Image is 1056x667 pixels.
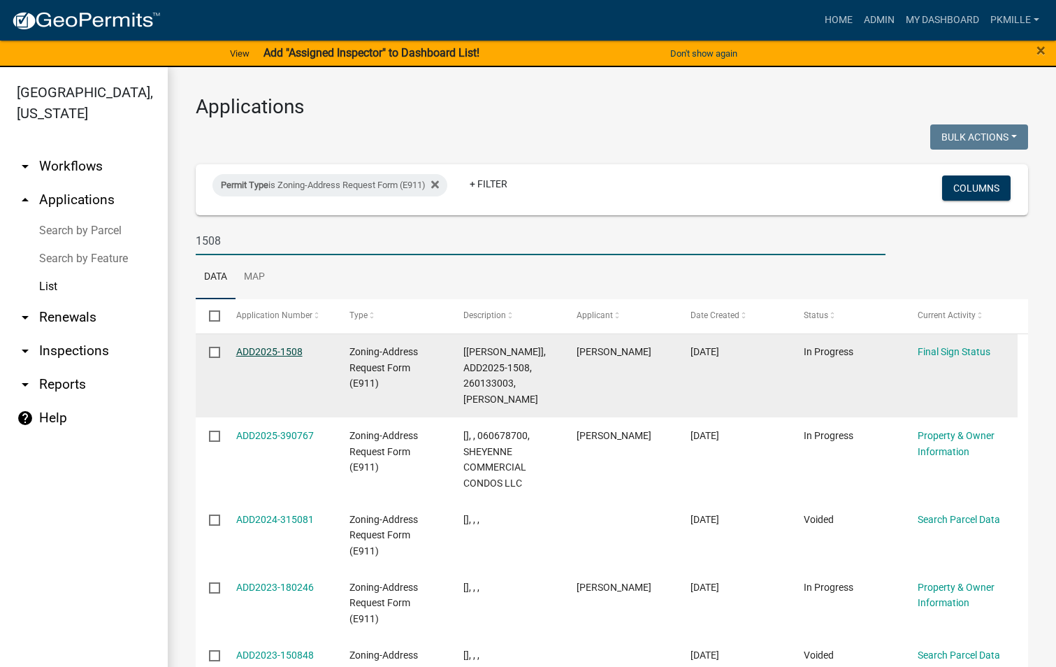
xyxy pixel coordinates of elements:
[224,42,255,65] a: View
[236,310,312,320] span: Application Number
[236,582,314,593] a: ADD2023-180246
[196,95,1028,119] h3: Applications
[918,650,1000,661] a: Search Parcel Data
[690,650,719,661] span: 07/16/2023
[17,343,34,359] i: arrow_drop_down
[196,227,885,255] input: Search for applications
[804,430,853,441] span: In Progress
[819,7,858,34] a: Home
[677,299,790,333] datatable-header-cell: Date Created
[790,299,904,333] datatable-header-cell: Status
[236,650,314,661] a: ADD2023-150848
[17,192,34,208] i: arrow_drop_up
[804,650,834,661] span: Voided
[690,582,719,593] span: 10/11/2023
[918,346,990,357] a: Final Sign Status
[196,299,222,333] datatable-header-cell: Select
[349,346,418,389] span: Zoning-Address Request Form (E911)
[900,7,985,34] a: My Dashboard
[349,582,418,625] span: Zoning-Address Request Form (E911)
[804,346,853,357] span: In Progress
[463,514,479,525] span: [], , ,
[918,430,994,457] a: Property & Owner Information
[263,46,479,59] strong: Add "Assigned Inspector" to Dashboard List!
[463,310,506,320] span: Description
[985,7,1045,34] a: pkmille
[577,582,651,593] span: cody piper
[577,346,651,357] span: Chad Laulainen
[463,430,530,489] span: [], , 060678700, SHEYENNE COMMERCIAL CONDOS LLC
[858,7,900,34] a: Admin
[690,430,719,441] span: 03/18/2025
[196,255,236,300] a: Data
[336,299,450,333] datatable-header-cell: Type
[17,309,34,326] i: arrow_drop_down
[942,175,1011,201] button: Columns
[463,346,546,405] span: [Nicole Bradbury], ADD2025-1508, 260133003, CHAD LAULAINEN
[236,255,273,300] a: Map
[690,310,739,320] span: Date Created
[1036,42,1046,59] button: Close
[463,582,479,593] span: [], , ,
[1036,41,1046,60] span: ×
[221,180,268,190] span: Permit Type
[577,430,651,441] span: Brennan Laudal
[804,310,828,320] span: Status
[17,410,34,426] i: help
[222,299,336,333] datatable-header-cell: Application Number
[17,376,34,393] i: arrow_drop_down
[804,582,853,593] span: In Progress
[690,514,719,525] span: 09/23/2024
[804,514,834,525] span: Voided
[563,299,677,333] datatable-header-cell: Applicant
[236,514,314,525] a: ADD2024-315081
[463,650,479,661] span: [], , ,
[930,124,1028,150] button: Bulk Actions
[918,310,976,320] span: Current Activity
[349,514,418,557] span: Zoning-Address Request Form (E911)
[690,346,719,357] span: 08/11/2025
[577,310,613,320] span: Applicant
[349,430,418,473] span: Zoning-Address Request Form (E911)
[212,174,447,196] div: is Zoning-Address Request Form (E911)
[665,42,743,65] button: Don't show again
[349,310,368,320] span: Type
[458,171,519,196] a: + Filter
[918,514,1000,525] a: Search Parcel Data
[17,158,34,175] i: arrow_drop_down
[449,299,563,333] datatable-header-cell: Description
[918,582,994,609] a: Property & Owner Information
[904,299,1018,333] datatable-header-cell: Current Activity
[236,430,314,441] a: ADD2025-390767
[236,346,303,357] a: ADD2025-1508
